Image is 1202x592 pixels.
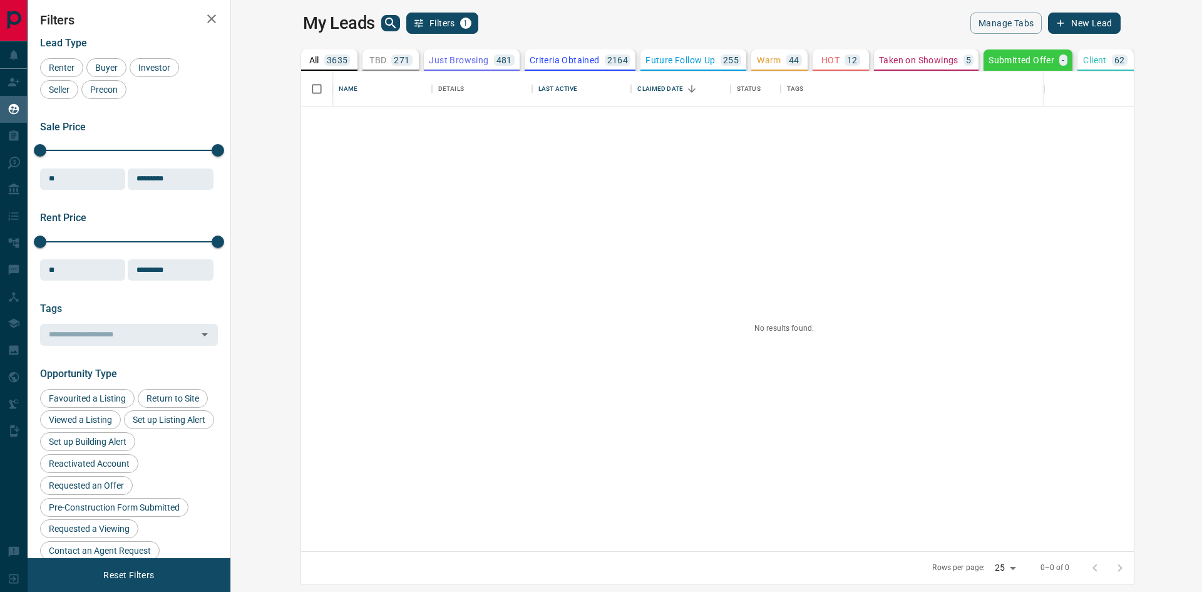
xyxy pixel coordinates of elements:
div: Set up Building Alert [40,432,135,451]
div: Name [332,71,431,106]
span: Return to Site [142,393,203,403]
div: Return to Site [138,389,208,408]
div: Tags [781,71,1178,106]
h2: Filters [40,13,218,28]
p: 2164 [607,56,629,65]
p: 0–0 of 0 [1040,563,1070,573]
div: Favourited a Listing [40,389,135,408]
span: Rent Price [40,212,86,224]
div: 25 [990,559,1020,577]
p: Criteria Obtained [530,56,600,65]
span: Tags [40,303,62,314]
div: Investor [130,58,179,77]
div: Contact an Agent Request [40,541,160,560]
button: New Lead [1048,13,1120,34]
div: Buyer [86,58,126,77]
div: Precon [81,80,126,99]
div: Requested a Viewing [40,519,138,538]
div: Tags [787,71,804,106]
div: Claimed Date [631,71,730,106]
p: Just Browsing [429,56,488,65]
div: Status [731,71,781,106]
div: Details [438,71,464,106]
p: 255 [723,56,739,65]
span: Investor [134,63,175,73]
div: Name [339,71,357,106]
span: Renter [44,63,79,73]
p: 3635 [327,56,348,65]
div: Renter [40,58,83,77]
p: Warm [757,56,781,65]
button: Filters1 [406,13,478,34]
div: Last Active [538,71,577,106]
span: Favourited a Listing [44,393,130,403]
span: Contact an Agent Request [44,546,155,556]
div: Status [737,71,761,106]
div: Viewed a Listing [40,410,121,429]
p: Taken on Showings [879,56,958,65]
h1: My Leads [303,13,375,33]
div: Reactivated Account [40,454,138,473]
button: Reset Filters [95,564,162,586]
span: Viewed a Listing [44,415,116,425]
div: Seller [40,80,78,99]
div: Pre-Construction Form Submitted [40,498,188,517]
span: Lead Type [40,37,87,49]
p: Client [1083,56,1106,65]
div: Last Active [532,71,631,106]
span: Requested a Viewing [44,524,134,534]
span: Precon [86,85,122,95]
span: Requested an Offer [44,480,128,491]
span: 1 [461,19,470,28]
span: Set up Listing Alert [128,415,210,425]
p: 271 [394,56,409,65]
p: 12 [847,56,858,65]
button: Sort [683,80,701,98]
div: Requested an Offer [40,476,133,495]
p: 5 [966,56,971,65]
span: Opportunity Type [40,368,117,380]
span: Pre-Construction Form Submitted [44,502,184,512]
p: 481 [496,56,512,65]
div: Claimed Date [637,71,683,106]
button: search button [381,15,400,31]
p: Submitted Offer [989,56,1054,65]
p: All [309,56,319,65]
p: 62 [1114,56,1125,65]
button: Manage Tabs [970,13,1042,34]
span: Buyer [91,63,122,73]
span: Set up Building Alert [44,437,131,447]
p: Future Follow Up [645,56,715,65]
div: Details [432,71,532,106]
p: Rows per page: [932,563,985,573]
span: Reactivated Account [44,459,134,469]
p: HOT [821,56,840,65]
span: Sale Price [40,121,86,133]
span: Seller [44,85,74,95]
p: - [1062,56,1064,65]
div: Set up Listing Alert [124,410,214,429]
p: 44 [789,56,799,65]
p: TBD [369,56,386,65]
button: Open [196,326,213,343]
